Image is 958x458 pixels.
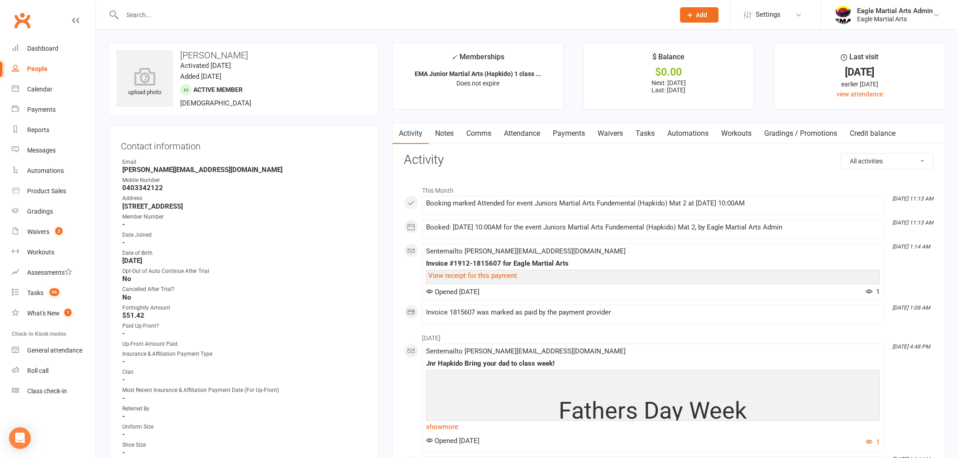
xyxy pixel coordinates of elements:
div: [DATE] [782,67,937,77]
span: [DEMOGRAPHIC_DATA] [180,99,251,107]
div: Date Joined [122,231,366,239]
div: What's New [27,310,60,317]
div: Shoe Size [122,441,366,449]
div: Roll call [27,367,48,374]
span: Active member [193,86,243,93]
strong: - [122,239,366,247]
span: 3 [55,227,62,235]
i: [DATE] 1:14 AM [892,243,930,250]
a: Tasks 96 [12,283,96,303]
strong: $51.42 [122,311,366,320]
button: 1 [866,437,880,448]
a: People [12,59,96,79]
div: People [27,65,48,72]
i: ✓ [451,53,457,62]
a: Attendance [498,123,546,144]
div: Member Number [122,213,366,221]
h3: Contact information [121,138,366,151]
a: Class kiosk mode [12,381,96,401]
strong: No [122,293,366,301]
div: Uniform Size [122,423,366,431]
a: Dashboard [12,38,96,59]
a: General attendance kiosk mode [12,340,96,361]
h1: Fathers Day Week [428,372,877,424]
strong: 0403342122 [122,184,366,192]
div: Jnr Hapkido Bring your dad to class week! [426,360,880,367]
span: Sent email to [PERSON_NAME][EMAIL_ADDRESS][DOMAIN_NAME] [426,347,626,355]
strong: - [122,394,366,402]
div: Referred By [122,405,366,413]
div: Last visit [841,51,878,67]
div: Opt-Out of Auto Continue After Trial [122,267,366,276]
i: [DATE] 4:48 PM [892,343,930,350]
div: Cancelled After Trial? [122,285,366,294]
div: Paid Up-Front? [122,322,366,330]
div: earlier [DATE] [782,79,937,89]
span: Sent email to [PERSON_NAME][EMAIL_ADDRESS][DOMAIN_NAME] [426,247,626,255]
div: Dashboard [27,45,58,52]
span: 1 [866,288,880,296]
a: Workouts [12,242,96,262]
div: Date of Birth [122,249,366,258]
strong: [STREET_ADDRESS] [122,202,366,210]
span: Opened [DATE] [426,288,479,296]
div: Address [122,194,366,203]
div: Gradings [27,208,53,215]
a: Automations [12,161,96,181]
div: Tasks [27,289,43,296]
div: $ Balance [652,51,685,67]
strong: No [122,275,366,283]
div: Up-Front Amount Paid [122,340,366,348]
div: General attendance [27,347,82,354]
div: Most Recent Insurance & Affiliation Payment Date (For Up-Front) [122,386,366,395]
a: Waivers 3 [12,222,96,242]
strong: - [122,358,366,366]
input: Search... [120,9,668,21]
div: Open Intercom Messenger [9,427,31,449]
div: Payments [27,106,56,113]
div: Mobile Number [122,176,366,185]
span: 96 [49,288,59,296]
a: Activity [393,123,429,144]
div: Eagle Martial Arts [857,15,933,23]
div: Messages [27,147,56,154]
div: Clan [122,368,366,377]
time: Activated [DATE] [180,62,231,70]
a: Reports [12,120,96,140]
a: Payments [546,123,591,144]
div: Eagle Martial Arts Admin [857,7,933,15]
div: Product Sales [27,187,66,195]
strong: - [122,430,366,439]
strong: EMA Junior Martial Arts (Hapkido) 1 class ... [415,70,541,77]
strong: - [122,329,366,338]
div: $0.00 [592,67,746,77]
div: Booked: [DATE] 10:00AM for the event Juniors Martial Arts Fundemental (Hapkido) Mat 2, by Eagle M... [426,224,880,231]
div: Workouts [27,248,54,256]
a: View receipt for this payment [428,272,517,280]
strong: - [122,412,366,420]
li: This Month [404,181,934,196]
a: Notes [429,123,460,144]
div: Invoice 1815607 was marked as paid by the payment provider [426,309,880,316]
div: Assessments [27,269,72,276]
div: Invoice #1912-1815607 for Eagle Martial Arts [426,260,880,267]
h3: Activity [404,153,934,167]
a: view attendance [837,91,883,98]
span: Add [696,11,707,19]
img: thumb_image1738041739.png [834,6,853,24]
a: Assessments [12,262,96,283]
button: Add [680,7,718,23]
a: Payments [12,100,96,120]
i: [DATE] 1:08 AM [892,305,930,311]
a: Gradings / Promotions [758,123,843,144]
a: Product Sales [12,181,96,201]
a: Calendar [12,79,96,100]
a: Credit balance [843,123,902,144]
i: [DATE] 11:13 AM [892,219,933,226]
strong: - [122,448,366,457]
span: 1 [64,309,72,316]
time: Added [DATE] [180,72,221,81]
a: Messages [12,140,96,161]
span: Does not expire [456,80,499,87]
div: Automations [27,167,64,174]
